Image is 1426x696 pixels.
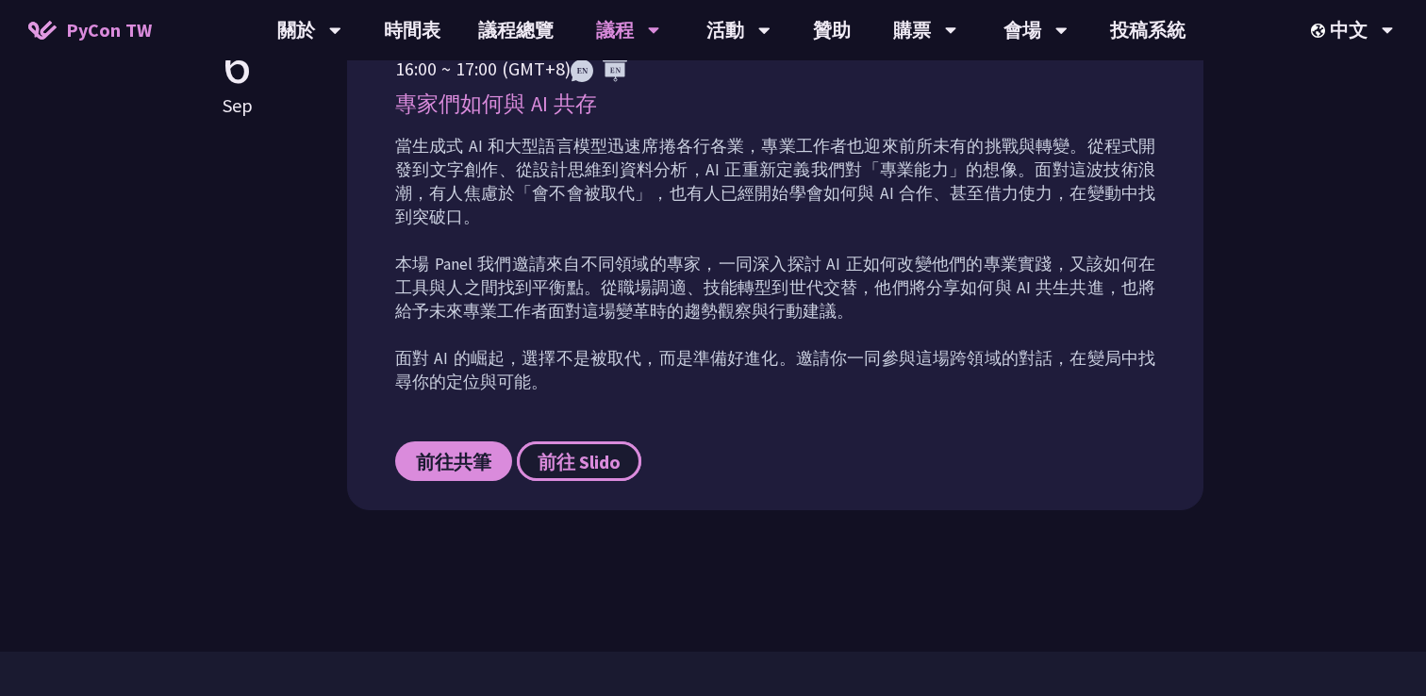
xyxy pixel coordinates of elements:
[395,441,512,481] a: 前往共筆
[1311,24,1330,38] img: Locale Icon
[395,55,1155,83] p: 16:00 ~ 17:00 (GMT+8)
[395,88,1155,121] p: 專家們如何與 AI 共存
[223,91,253,120] p: Sep
[28,21,57,40] img: Home icon of PyCon TW 2025
[66,16,152,44] span: PyCon TW
[538,450,621,473] span: 前往 Slido
[395,135,1155,394] p: 當生成式 AI 和大型語言模型迅速席捲各行各業，專業工作者也迎來前所未有的挑戰與轉變。從程式開發到文字創作、從設計思維到資料分析，AI 正重新定義我們對「專業能力」的想像。面對這波技術浪潮，有人...
[517,441,641,481] a: 前往 Slido
[571,59,627,82] img: ENEN.5a408d1.svg
[9,7,171,54] a: PyCon TW
[416,450,491,473] span: 前往共筆
[223,35,253,91] p: 6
